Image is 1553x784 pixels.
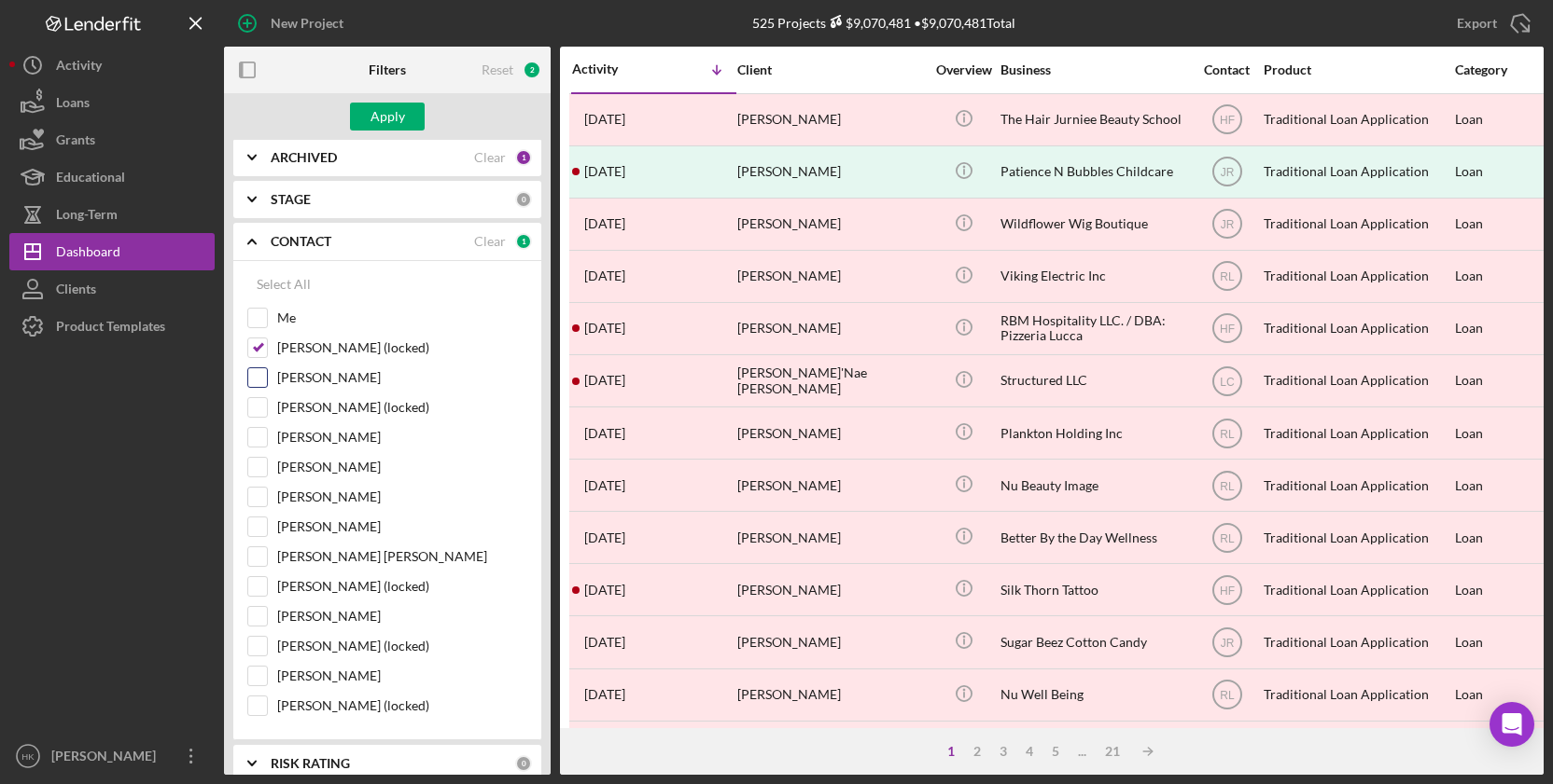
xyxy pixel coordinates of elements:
[277,696,527,715] label: [PERSON_NAME] (locked)
[1016,744,1042,759] div: 4
[277,398,527,417] label: [PERSON_NAME] (locked)
[515,191,532,208] div: 0
[737,356,924,406] div: [PERSON_NAME]'Nae [PERSON_NAME]
[371,103,405,131] div: Apply
[224,5,362,42] button: New Project
[9,737,215,775] button: HK[PERSON_NAME]
[1264,95,1450,144] div: Traditional Loan Application
[1000,95,1187,144] div: The Hair Jurniee Beauty School
[1000,356,1187,406] div: Structured LLC
[584,268,625,283] time: 2025-08-18 19:26
[1455,513,1542,562] div: Loan
[964,744,990,759] div: 2
[1000,408,1187,458] div: Plankton Holding Inc
[277,338,527,357] label: [PERSON_NAME] (locked)
[1000,461,1187,510] div: Nu Beauty Image
[482,62,513,77] div: Reset
[271,5,343,42] div: New Project
[737,62,924,77] div: Client
[1220,218,1234,231] text: JR
[1264,62,1450,77] div: Product
[584,164,625,179] time: 2025-08-20 17:12
[1000,513,1187,562] div: Better By the Day Wellness
[1000,722,1187,772] div: JazziBareElements LLC
[584,530,625,545] time: 2025-08-07 15:31
[21,751,35,762] text: HK
[369,62,406,77] b: Filters
[515,149,532,166] div: 1
[584,321,625,336] time: 2025-08-18 01:53
[1264,304,1450,353] div: Traditional Loan Application
[584,426,625,441] time: 2025-08-08 19:15
[1455,147,1542,197] div: Loan
[9,270,215,308] button: Clients
[1264,565,1450,614] div: Traditional Loan Application
[271,192,311,207] b: STAGE
[1264,617,1450,667] div: Traditional Loan Application
[277,547,527,566] label: [PERSON_NAME] [PERSON_NAME]
[9,158,215,196] a: Educational
[737,565,924,614] div: [PERSON_NAME]
[938,744,964,759] div: 1
[1264,252,1450,301] div: Traditional Loan Application
[9,84,215,121] button: Loans
[247,266,320,303] button: Select All
[1455,670,1542,720] div: Loan
[271,234,331,249] b: CONTACT
[1069,744,1096,759] div: ...
[271,150,337,165] b: ARCHIVED
[584,373,625,388] time: 2025-08-13 00:01
[277,577,527,596] label: [PERSON_NAME] (locked)
[9,233,215,270] button: Dashboard
[1220,114,1235,127] text: HF
[277,309,527,327] label: Me
[1455,95,1542,144] div: Loan
[752,15,1015,31] div: 525 Projects • $9,070,481 Total
[56,196,118,238] div: Long-Term
[1042,744,1069,759] div: 5
[1000,62,1187,77] div: Business
[515,233,532,250] div: 1
[737,199,924,249] div: [PERSON_NAME]
[523,61,541,79] div: 2
[1490,702,1534,747] div: Open Intercom Messenger
[990,744,1016,759] div: 3
[1455,722,1542,772] div: Loan
[737,617,924,667] div: [PERSON_NAME]
[1455,617,1542,667] div: Loan
[1264,147,1450,197] div: Traditional Loan Application
[584,216,625,231] time: 2025-08-20 03:35
[1455,252,1542,301] div: Loan
[1220,584,1235,597] text: HF
[1264,513,1450,562] div: Traditional Loan Application
[277,637,527,655] label: [PERSON_NAME] (locked)
[1455,461,1542,510] div: Loan
[515,755,532,772] div: 0
[1000,252,1187,301] div: Viking Electric Inc
[9,196,215,233] button: Long-Term
[56,308,165,350] div: Product Templates
[9,308,215,345] button: Product Templates
[1220,479,1235,492] text: RL
[474,150,506,165] div: Clear
[277,428,527,447] label: [PERSON_NAME]
[584,635,625,650] time: 2025-08-05 18:48
[1220,427,1235,440] text: RL
[572,62,654,76] div: Activity
[584,687,625,702] time: 2025-08-04 20:30
[277,517,527,536] label: [PERSON_NAME]
[474,234,506,249] div: Clear
[1220,323,1235,336] text: HF
[271,756,350,771] b: RISK RATING
[826,15,911,31] div: $9,070,481
[1000,617,1187,667] div: Sugar Beez Cotton Candy
[47,737,168,779] div: [PERSON_NAME]
[1455,565,1542,614] div: Loan
[1455,408,1542,458] div: Loan
[56,270,96,312] div: Clients
[1000,199,1187,249] div: Wildflower Wig Boutique
[737,252,924,301] div: [PERSON_NAME]
[56,121,95,163] div: Grants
